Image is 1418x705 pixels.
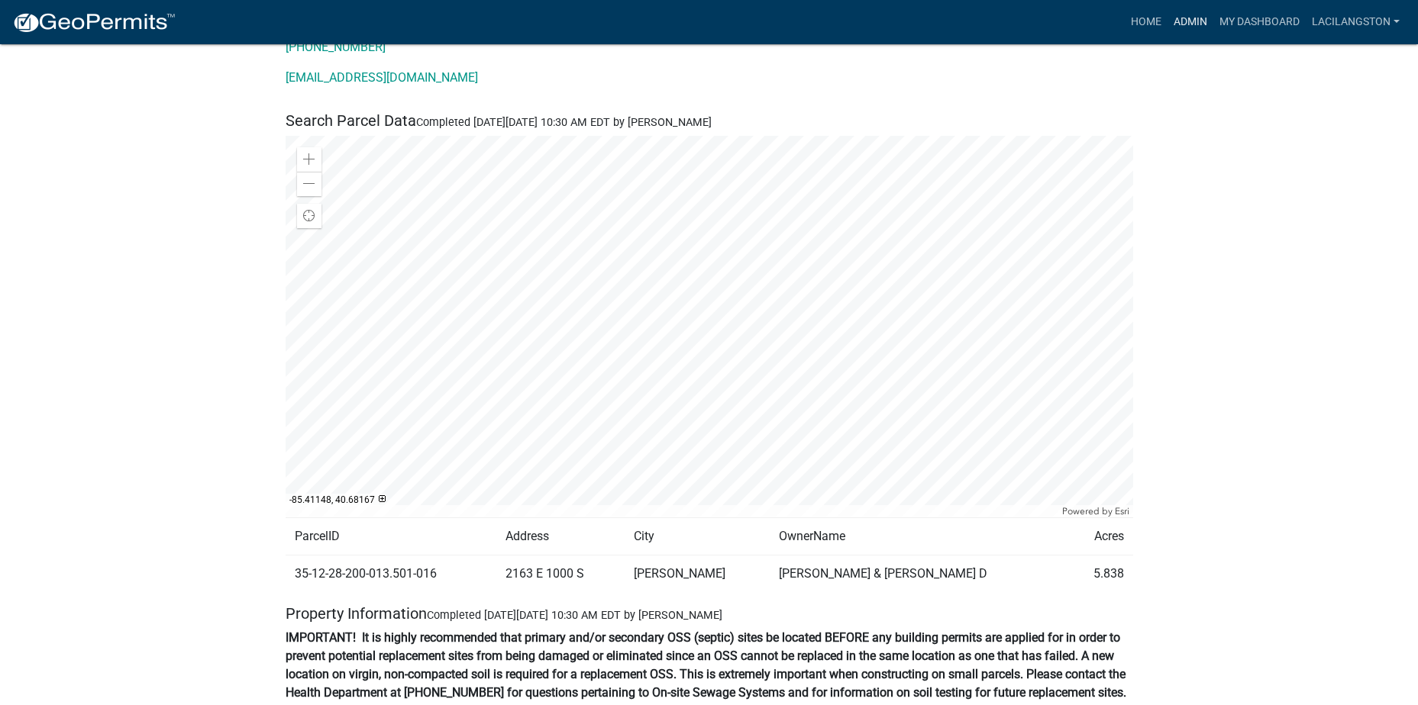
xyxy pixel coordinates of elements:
[496,517,624,555] td: Address
[625,555,770,592] td: [PERSON_NAME]
[1306,8,1406,37] a: LaciLangston
[1125,8,1168,37] a: Home
[286,517,497,555] td: ParcelID
[625,517,770,555] td: City
[1058,505,1133,517] div: Powered by
[770,517,1069,555] td: OwnerName
[770,555,1069,592] td: [PERSON_NAME] & [PERSON_NAME] D
[427,609,722,622] span: Completed [DATE][DATE] 10:30 AM EDT by [PERSON_NAME]
[286,604,1133,623] h5: Property Information
[286,111,1133,130] h5: Search Parcel Data
[297,204,321,228] div: Find my location
[286,70,478,85] a: [EMAIL_ADDRESS][DOMAIN_NAME]
[416,116,712,129] span: Completed [DATE][DATE] 10:30 AM EDT by [PERSON_NAME]
[297,172,321,196] div: Zoom out
[1068,517,1132,555] td: Acres
[1115,506,1129,517] a: Esri
[286,555,497,592] td: 35-12-28-200-013.501-016
[1068,555,1132,592] td: 5.838
[1213,8,1306,37] a: My Dashboard
[286,40,386,54] a: [PHONE_NUMBER]
[297,147,321,172] div: Zoom in
[1168,8,1213,37] a: Admin
[496,555,624,592] td: 2163 E 1000 S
